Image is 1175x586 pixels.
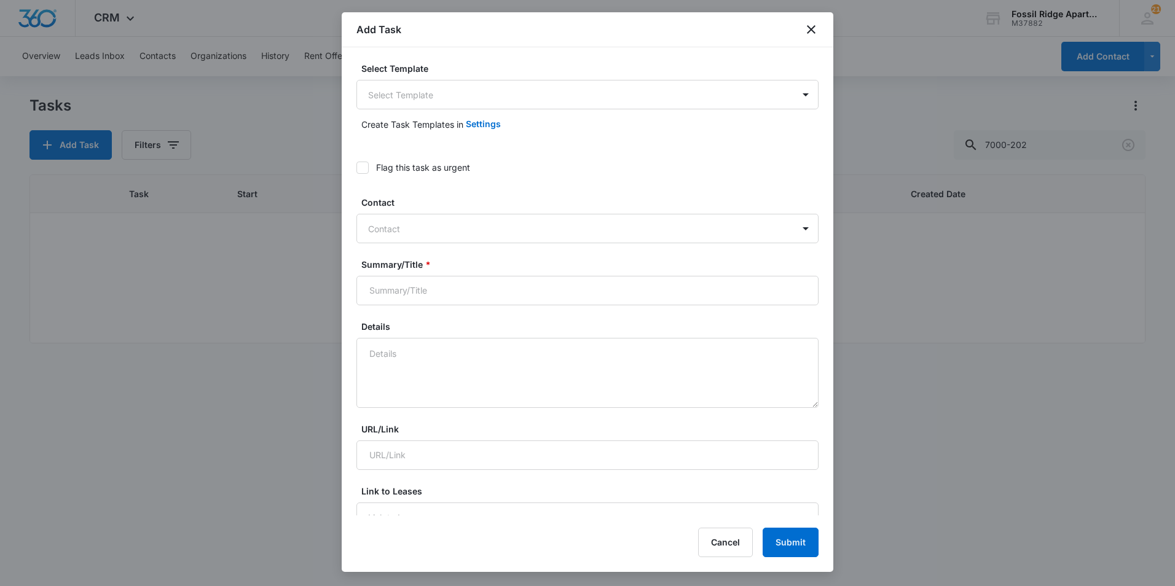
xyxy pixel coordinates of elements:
[763,528,819,557] button: Submit
[376,161,470,174] div: Flag this task as urgent
[361,320,823,333] label: Details
[698,528,753,557] button: Cancel
[804,22,819,37] button: close
[356,276,819,305] input: Summary/Title
[361,485,823,498] label: Link to Leases
[356,440,819,470] input: URL/Link
[361,62,823,75] label: Select Template
[356,22,401,37] h1: Add Task
[361,423,823,436] label: URL/Link
[361,118,463,131] p: Create Task Templates in
[466,109,501,139] button: Settings
[361,196,823,209] label: Contact
[361,258,823,271] label: Summary/Title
